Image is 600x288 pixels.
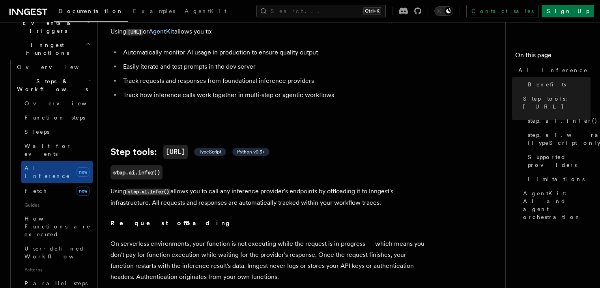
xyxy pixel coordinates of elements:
[24,129,49,135] span: Sleeps
[515,63,591,77] a: AI Inference
[149,28,174,35] a: AgentKit
[21,139,93,161] a: Wait for events
[21,241,93,264] a: User-defined Workflows
[515,50,591,63] h4: On this page
[6,16,93,38] button: Events & Triggers
[110,165,163,180] a: step.ai.infer()
[525,150,591,172] a: Supported providers
[121,61,426,72] li: Easily iterate and test prompts in the dev server
[77,186,90,196] span: new
[180,2,231,21] a: AgentKit
[128,2,180,21] a: Examples
[14,77,88,93] span: Steps & Workflows
[21,211,93,241] a: How Functions are executed
[363,7,381,15] kbd: Ctrl+K
[21,125,93,139] a: Sleeps
[14,60,93,74] a: Overview
[24,188,47,194] span: Fetch
[542,5,594,17] a: Sign Up
[24,280,88,286] span: Parallel steps
[21,183,93,199] a: Fetchnew
[24,215,91,238] span: How Functions are executed
[24,114,85,121] span: Function steps
[24,245,95,260] span: User-defined Workflows
[163,145,188,159] code: [URL]
[21,110,93,125] a: Function steps
[24,143,71,157] span: Wait for events
[528,153,591,169] span: Supported providers
[525,77,591,92] a: Benefits
[133,8,175,14] span: Examples
[6,41,85,57] span: Inngest Functions
[110,219,236,227] strong: Request offloading
[528,80,566,88] span: Benefits
[256,5,386,17] button: Search...Ctrl+K
[185,8,226,14] span: AgentKit
[525,172,591,186] a: Limitations
[525,128,591,150] a: step.ai.wrap() (TypeScript only)
[21,161,93,183] a: AI Inferencenew
[121,90,426,101] li: Track how inference calls work together in multi-step or agentic workflows
[520,92,591,114] a: Step tools: [URL]
[110,238,426,282] p: On serverless environments, your function is not executing while the request is in progress — whi...
[24,165,70,179] span: AI Inference
[520,186,591,224] a: AgentKit: AI and agent orchestration
[110,26,426,37] p: Using or allows you to:
[58,8,123,14] span: Documentation
[126,189,170,195] code: step.ai.infer()
[21,264,93,276] span: Patterns
[110,186,426,208] p: Using allows you to call any inference provider's endpoints by offloading it to Inngest's infrast...
[6,19,86,35] span: Events & Triggers
[21,199,93,211] span: Guides
[518,66,588,74] span: AI Inference
[24,100,106,107] span: Overview
[54,2,128,22] a: Documentation
[523,95,591,110] span: Step tools: [URL]
[14,74,93,96] button: Steps & Workflows
[17,64,98,70] span: Overview
[77,167,90,177] span: new
[126,29,143,36] code: [URL]
[466,5,538,17] a: Contact sales
[528,175,585,183] span: Limitations
[110,145,269,159] a: Step tools:[URL] TypeScript Python v0.5+
[121,47,426,58] li: Automatically monitor AI usage in production to ensure quality output
[523,189,591,221] span: AgentKit: AI and agent orchestration
[121,75,426,86] li: Track requests and responses from foundational inference providers
[6,38,93,60] button: Inngest Functions
[528,117,598,125] span: step.ai.infer()
[434,6,453,16] button: Toggle dark mode
[21,96,93,110] a: Overview
[199,149,221,155] span: TypeScript
[237,149,265,155] span: Python v0.5+
[525,114,591,128] a: step.ai.infer()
